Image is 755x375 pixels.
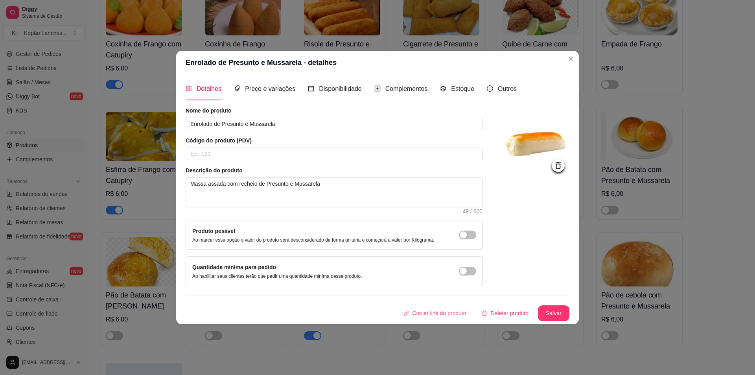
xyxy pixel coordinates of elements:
[440,85,446,92] span: code-sandbox
[374,85,381,92] span: plus-square
[398,305,473,321] button: Copiar link do produto
[498,85,517,92] span: Outros
[538,305,569,321] button: Salvar
[186,148,483,160] input: Ex.: 123
[192,264,276,270] label: Quantidade miníma para pedido
[308,85,314,92] span: calendar
[186,178,482,207] textarea: Massa assada com recheio de Presunto e Mussarela
[186,118,483,130] input: Ex.: Hamburguer de costela
[385,85,428,92] span: Complementos
[192,237,434,243] p: Ao marcar essa opção o valor do produto será desconsiderado da forma unitária e começará a valer ...
[186,85,192,92] span: appstore
[192,273,362,279] p: Ao habilitar seus clientes terão que pedir uma quantidade miníma desse produto.
[245,85,295,92] span: Preço e variações
[234,85,240,92] span: tags
[487,85,493,92] span: info-circle
[176,51,579,74] header: Enrolado de Presunto e Mussarela - detalhes
[319,85,362,92] span: Disponibilidade
[482,310,487,316] span: delete
[186,137,483,144] article: Código do produto (PDV)
[565,52,577,65] button: Close
[451,85,474,92] span: Estoque
[186,107,483,115] article: Nome do produto
[499,107,569,177] img: logo da loja
[192,228,235,234] label: Produto pesável
[186,166,483,174] article: Descrição do produto
[197,85,221,92] span: Detalhes
[475,305,535,321] button: deleteDeletar produto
